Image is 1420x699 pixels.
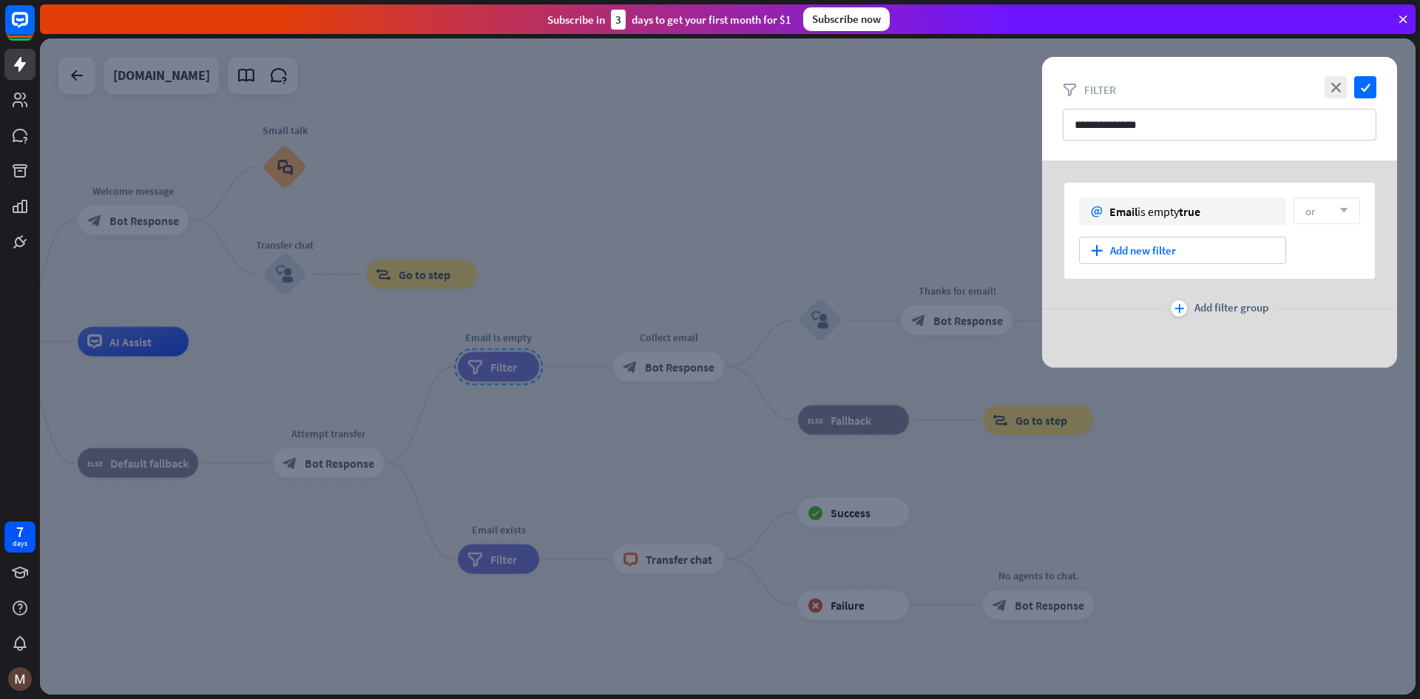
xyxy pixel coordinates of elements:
a: 7 days [4,521,35,553]
div: Subscribe now [803,7,890,31]
div: Add new filter [1079,237,1286,264]
span: or [1305,204,1315,218]
span: Filter [1084,83,1116,97]
span: true [1179,204,1200,219]
i: email [1091,206,1102,217]
i: arrow_down [1332,206,1348,215]
i: plus [1174,304,1184,313]
button: Open LiveChat chat widget [12,6,56,50]
i: filter [1063,84,1077,97]
div: 3 [611,10,626,30]
span: Add filter group [1194,300,1268,317]
div: is empty [1109,204,1200,219]
i: close [1325,76,1347,98]
div: days [13,538,27,549]
div: Subscribe in days to get your first month for $1 [547,10,791,30]
i: plus [1091,245,1103,256]
div: 7 [16,525,24,538]
span: Email [1109,204,1137,219]
i: check [1354,76,1376,98]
